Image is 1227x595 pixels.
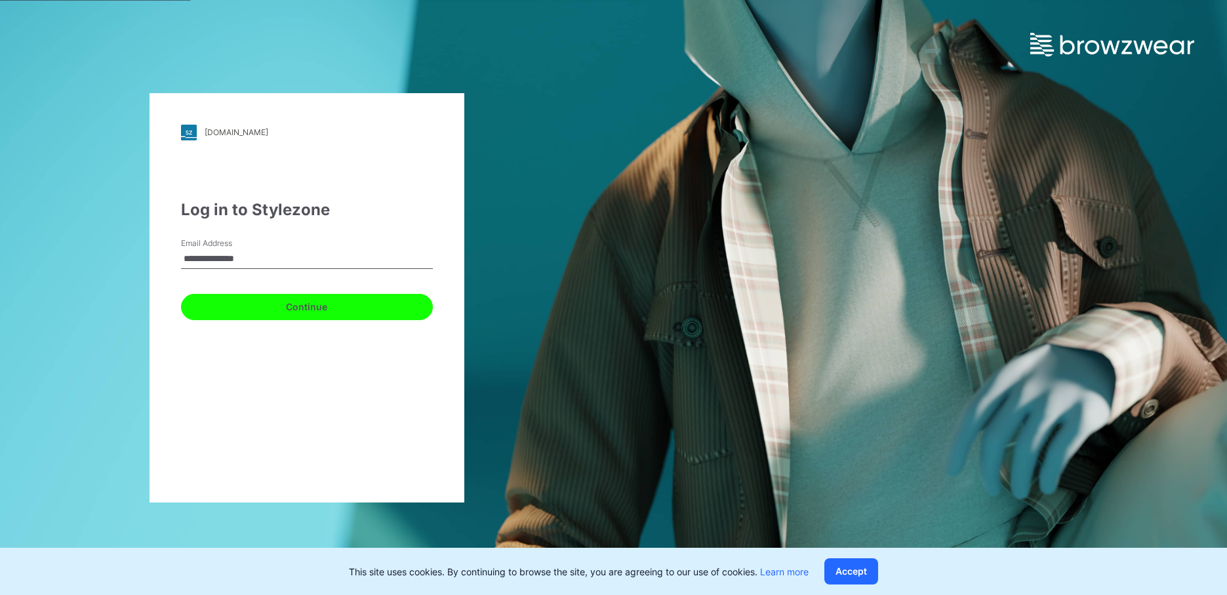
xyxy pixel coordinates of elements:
[181,198,433,222] div: Log in to Stylezone
[181,237,273,249] label: Email Address
[760,566,809,577] a: Learn more
[181,125,197,140] img: stylezone-logo.562084cfcfab977791bfbf7441f1a819.svg
[349,565,809,579] p: This site uses cookies. By continuing to browse the site, you are agreeing to our use of cookies.
[824,558,878,585] button: Accept
[181,125,433,140] a: [DOMAIN_NAME]
[205,127,268,137] div: [DOMAIN_NAME]
[1030,33,1194,56] img: browzwear-logo.e42bd6dac1945053ebaf764b6aa21510.svg
[181,294,433,320] button: Continue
